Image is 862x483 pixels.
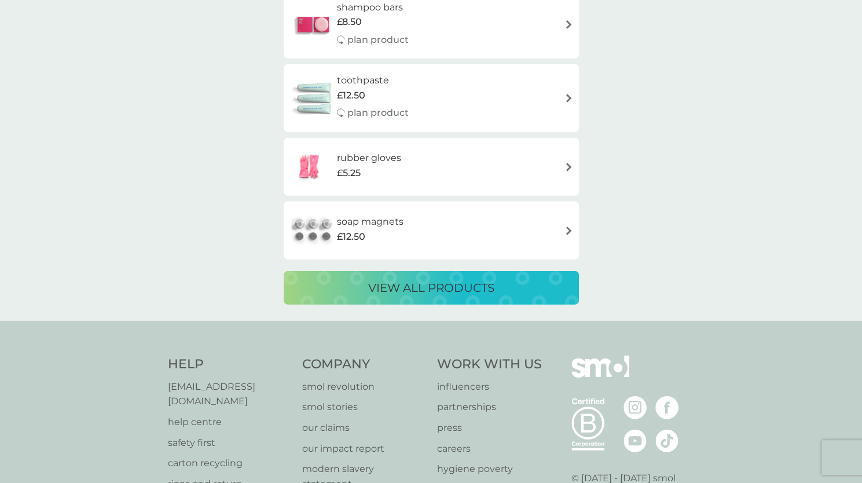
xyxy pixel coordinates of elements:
a: our claims [302,420,426,436]
a: help centre [168,415,291,430]
img: arrow right [564,20,573,29]
h4: Company [302,356,426,374]
img: rubber gloves [289,147,330,187]
a: carton recycling [168,456,291,471]
img: shampoo bars [289,5,337,45]
span: £8.50 [337,14,362,30]
a: [EMAIL_ADDRESS][DOMAIN_NAME] [168,379,291,409]
img: visit the smol Youtube page [623,429,647,452]
a: safety first [168,436,291,451]
button: view all products [284,271,579,305]
h4: Work With Us [437,356,542,374]
img: visit the smol Tiktok page [655,429,678,452]
a: press [437,420,542,436]
h6: toothpaste [337,73,409,88]
a: influencers [437,379,542,394]
h6: soap magnets [337,214,404,229]
h4: Help [168,356,291,374]
img: arrow right [564,226,573,235]
a: smol revolution [302,379,426,394]
span: £12.50 [337,88,365,103]
img: soap magnets [289,210,337,251]
a: hygiene poverty [437,462,542,477]
a: our impact report [302,441,426,456]
a: smol stories [302,400,426,415]
h6: rubber gloves [336,151,401,166]
img: visit the smol Facebook page [655,396,678,419]
a: partnerships [437,400,542,415]
p: plan product [347,105,409,120]
p: view all products [368,279,494,297]
img: visit the smol Instagram page [623,396,647,419]
img: arrow right [564,94,573,103]
img: smol [571,356,629,395]
img: arrow right [564,163,573,171]
a: careers [437,441,542,456]
p: plan product [347,32,409,47]
span: £5.25 [336,166,360,181]
span: £12.50 [337,229,365,244]
img: toothpaste [289,78,337,119]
